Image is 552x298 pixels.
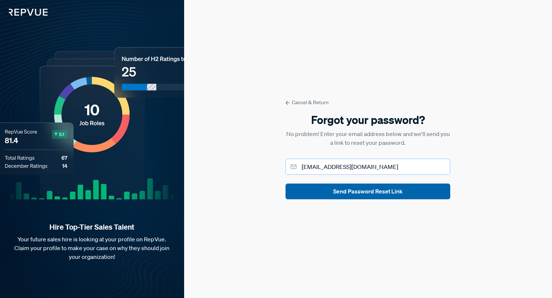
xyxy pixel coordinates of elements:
[12,222,172,232] strong: Hire Top-Tier Sales Talent
[286,99,450,106] a: Cancel & Return
[286,112,450,128] h5: Forgot your password?
[286,129,450,147] p: No problem! Enter your email address below and we'll send you a link to reset your password.
[286,184,450,199] button: Send Password Reset Link
[12,235,172,261] p: Your future sales hire is looking at your profile on RepVue. Claim your profile to make your case...
[286,159,450,175] input: Email address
